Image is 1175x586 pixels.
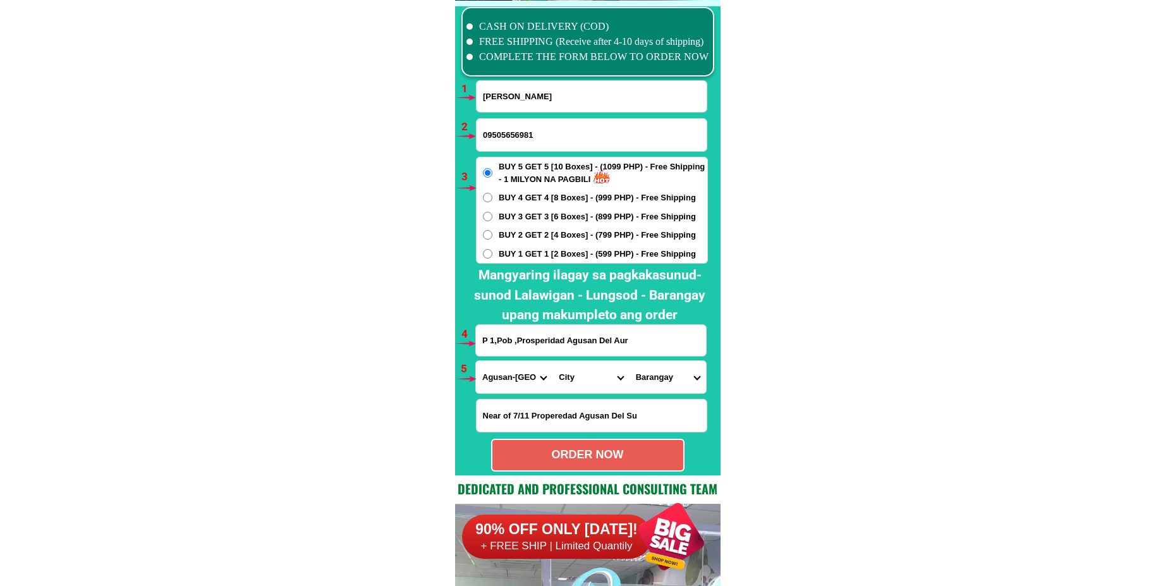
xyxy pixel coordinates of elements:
span: BUY 4 GET 4 [8 Boxes] - (999 PHP) - Free Shipping [499,192,696,204]
h2: Dedicated and professional consulting team [455,479,721,498]
span: BUY 3 GET 3 [6 Boxes] - (899 PHP) - Free Shipping [499,211,696,223]
select: Select province [476,361,552,393]
input: Input full_name [477,81,707,112]
h2: Mangyaring ilagay sa pagkakasunud-sunod Lalawigan - Lungsod - Barangay upang makumpleto ang order [465,266,714,326]
h6: 5 [461,361,475,377]
h6: 4 [461,326,476,343]
span: BUY 1 GET 1 [2 Boxes] - (599 PHP) - Free Shipping [499,248,696,260]
h6: 3 [461,169,476,185]
input: BUY 3 GET 3 [6 Boxes] - (899 PHP) - Free Shipping [483,212,492,221]
select: Select district [552,361,629,393]
h6: 2 [461,119,476,135]
input: BUY 5 GET 5 [10 Boxes] - (1099 PHP) - Free Shipping - 1 MILYON NA PAGBILI [483,168,492,178]
h6: + FREE SHIP | Limited Quantily [462,539,652,553]
h6: 90% OFF ONLY [DATE]! [462,520,652,539]
li: CASH ON DELIVERY (COD) [466,19,709,34]
input: Input phone_number [477,119,707,151]
input: BUY 4 GET 4 [8 Boxes] - (999 PHP) - Free Shipping [483,193,492,202]
input: Input address [476,325,706,356]
h6: 1 [461,81,476,97]
li: FREE SHIPPING (Receive after 4-10 days of shipping) [466,34,709,49]
span: BUY 5 GET 5 [10 Boxes] - (1099 PHP) - Free Shipping - 1 MILYON NA PAGBILI [499,161,707,185]
span: BUY 2 GET 2 [4 Boxes] - (799 PHP) - Free Shipping [499,229,696,241]
div: ORDER NOW [492,446,683,463]
input: BUY 2 GET 2 [4 Boxes] - (799 PHP) - Free Shipping [483,230,492,240]
select: Select commune [630,361,706,393]
li: COMPLETE THE FORM BELOW TO ORDER NOW [466,49,709,64]
input: Input LANDMARKOFLOCATION [477,400,707,432]
input: BUY 1 GET 1 [2 Boxes] - (599 PHP) - Free Shipping [483,249,492,259]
